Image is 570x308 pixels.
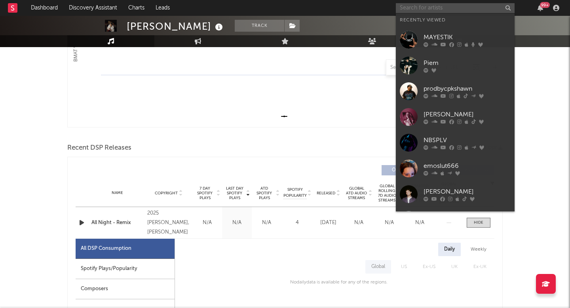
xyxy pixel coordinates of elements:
a: [PERSON_NAME] [396,104,515,130]
div: emoslut666 [424,161,511,171]
span: Copyright [155,191,178,196]
button: Track [235,20,284,32]
div: prodbycpkshawn [424,84,511,93]
a: All Night - Remix [91,219,143,227]
div: 99 + [540,2,550,8]
div: Name [91,190,143,196]
input: Search by song name or URL [386,65,470,71]
div: [PERSON_NAME] [127,20,225,33]
span: Last Day Spotify Plays [224,186,245,200]
div: 2025 [PERSON_NAME], [PERSON_NAME] [147,209,190,237]
div: [DATE] [315,219,342,227]
div: Daily [438,243,461,256]
span: Global Rolling 7D Audio Streams [376,184,398,203]
div: Piem [424,58,511,68]
div: [PERSON_NAME] [424,110,511,119]
div: N/A [194,219,220,227]
a: Piem [396,53,515,78]
div: NBSPLV [424,135,511,145]
a: MAYESTIK [396,27,515,53]
div: N/A [224,219,250,227]
span: Global ATD Audio Streams [346,186,367,200]
div: 4 [283,219,311,227]
div: Weekly [465,243,492,256]
a: NBSPLV [396,130,515,156]
div: MAYESTIK [424,32,511,42]
div: All DSP Consumption [81,244,131,253]
a: emoslut666 [396,156,515,181]
div: Composers [76,279,175,299]
div: N/A [376,219,403,227]
div: Spotify Plays/Popularity [76,259,175,279]
a: [PERSON_NAME] [396,181,515,207]
button: Originals(1) [382,165,435,175]
span: ATD Spotify Plays [254,186,275,200]
input: Search for artists [396,3,515,13]
div: N/A [254,219,279,227]
span: Spotify Popularity [283,187,307,199]
div: N/A [346,219,372,227]
div: [PERSON_NAME] [424,187,511,196]
div: N/A [407,219,433,227]
button: 99+ [538,5,543,11]
div: Recently Viewed [400,15,511,25]
a: prodbycpkshawn [396,78,515,104]
a: [PERSON_NAME] [396,207,515,233]
span: 7 Day Spotify Plays [194,186,215,200]
span: Recent DSP Releases [67,143,131,153]
div: All DSP Consumption [76,239,175,259]
span: Released [317,191,335,196]
span: Originals ( 1 ) [387,168,423,173]
div: No daily data is available for any of the regions. [282,278,388,287]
